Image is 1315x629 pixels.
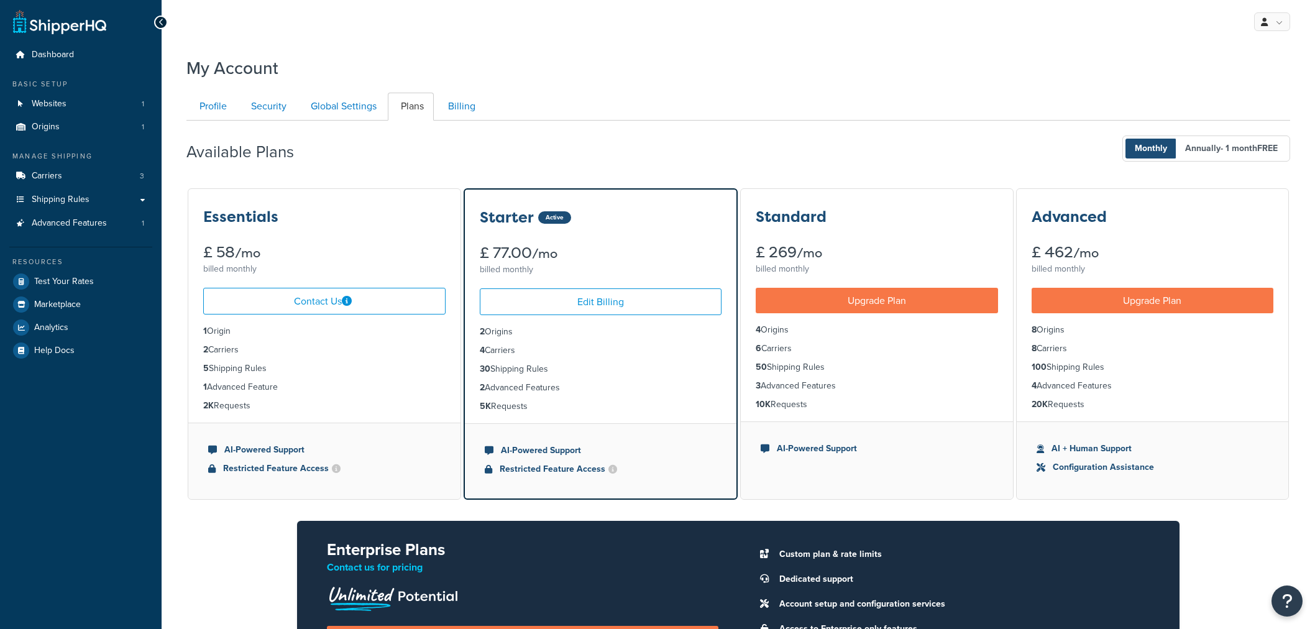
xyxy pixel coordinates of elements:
strong: 50 [756,360,767,374]
a: Origins 1 [9,116,152,139]
li: Account setup and configuration services [773,595,1150,613]
li: Configuration Assistance [1037,461,1269,474]
h3: Essentials [203,209,278,225]
li: Shipping Rules [203,362,446,375]
a: Profile [186,93,237,121]
li: Custom plan & rate limits [773,546,1150,563]
h1: My Account [186,56,278,80]
a: Billing [435,93,485,121]
div: billed monthly [1032,260,1274,278]
li: Origins [9,116,152,139]
strong: 2K [203,399,214,412]
li: Origins [480,325,722,339]
a: ShipperHQ Home [13,9,106,34]
a: Upgrade Plan [1032,288,1274,313]
li: Carriers [9,165,152,188]
li: Origins [756,323,998,337]
div: billed monthly [756,260,998,278]
small: /mo [532,245,557,262]
li: Advanced Feature [203,380,446,394]
strong: 1 [203,380,207,393]
span: Test Your Rates [34,277,94,287]
div: Active [538,211,571,224]
h3: Advanced [1032,209,1107,225]
strong: 2 [203,343,208,356]
li: Test Your Rates [9,270,152,293]
span: Marketplace [34,300,81,310]
li: Carriers [756,342,998,356]
div: £ 58 [203,245,446,260]
span: Shipping Rules [32,195,89,205]
strong: 2 [480,325,485,338]
span: 1 [142,218,144,229]
li: Requests [480,400,722,413]
li: Requests [1032,398,1274,411]
li: Dashboard [9,44,152,67]
li: AI-Powered Support [485,444,717,457]
a: Contact Us [203,288,446,314]
strong: 5K [480,400,491,413]
img: Unlimited Potential [327,582,459,611]
strong: 10K [756,398,771,411]
li: Carriers [1032,342,1274,356]
span: Websites [32,99,66,109]
li: Shipping Rules [756,360,998,374]
div: Basic Setup [9,79,152,90]
a: Marketplace [9,293,152,316]
button: Open Resource Center [1271,585,1303,617]
a: Websites 1 [9,93,152,116]
a: Shipping Rules [9,188,152,211]
strong: 1 [203,324,207,337]
strong: 4 [480,344,485,357]
li: Advanced Features [756,379,998,393]
small: /mo [1073,244,1099,262]
li: Dedicated support [773,571,1150,588]
a: Upgrade Plan [756,288,998,313]
strong: 4 [1032,379,1037,392]
strong: 8 [1032,323,1037,336]
strong: 4 [756,323,761,336]
strong: 100 [1032,360,1047,374]
li: Advanced Features [1032,379,1274,393]
span: Origins [32,122,60,132]
li: Origin [203,324,446,338]
a: Analytics [9,316,152,339]
span: Dashboard [32,50,74,60]
a: Help Docs [9,339,152,362]
div: Resources [9,257,152,267]
small: /mo [235,244,260,262]
b: FREE [1257,142,1278,155]
span: 1 [142,122,144,132]
li: Requests [756,398,998,411]
li: Carriers [480,344,722,357]
a: Plans [388,93,434,121]
span: 1 [142,99,144,109]
div: £ 77.00 [480,246,722,261]
li: Advanced Features [480,381,722,395]
li: Requests [203,399,446,413]
li: Websites [9,93,152,116]
div: billed monthly [480,261,722,278]
li: AI-Powered Support [208,443,441,457]
div: billed monthly [203,260,446,278]
h3: Standard [756,209,827,225]
strong: 8 [1032,342,1037,355]
span: Advanced Features [32,218,107,229]
button: Monthly Annually- 1 monthFREE [1122,135,1290,162]
li: AI + Human Support [1037,442,1269,456]
span: - 1 month [1221,142,1278,155]
span: Carriers [32,171,62,181]
li: AI-Powered Support [761,442,993,456]
strong: 30 [480,362,490,375]
li: Origins [1032,323,1274,337]
a: Global Settings [298,93,387,121]
strong: 5 [203,362,209,375]
a: Advanced Features 1 [9,212,152,235]
li: Restricted Feature Access [208,462,441,475]
span: 3 [140,171,144,181]
p: Contact us for pricing [327,559,718,576]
